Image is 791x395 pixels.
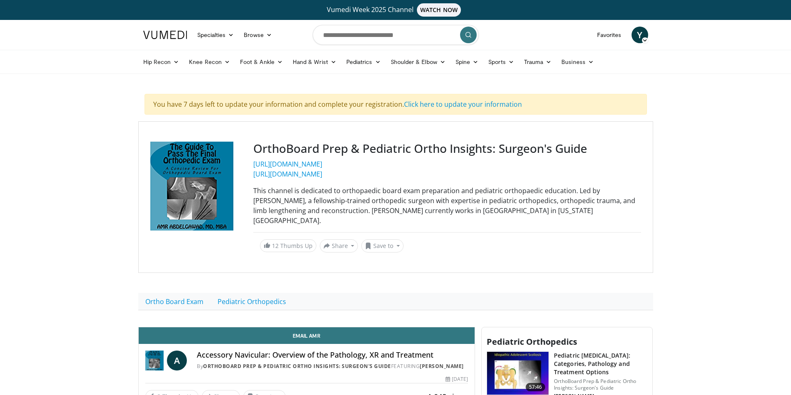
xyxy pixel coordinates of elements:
a: Hip Recon [138,54,184,70]
a: Business [556,54,599,70]
a: 12 Thumbs Up [260,239,316,252]
span: WATCH NOW [417,3,461,17]
span: 12 [272,242,279,250]
a: OrthoBoard Prep & Pediatric Ortho Insights: Surgeon's Guide [203,363,391,370]
a: [URL][DOMAIN_NAME] [253,169,322,179]
p: OrthoBoard Prep & Pediatric Ortho Insights: Surgeon's Guide [554,378,647,391]
img: VuMedi Logo [143,31,187,39]
h3: OrthoBoard Prep & Pediatric Ortho Insights: Surgeon's Guide [253,142,641,156]
button: Save to [361,239,404,253]
a: Shoulder & Elbow [386,54,451,70]
a: A [167,351,187,370]
a: Email Amr [139,327,475,344]
img: cd141d18-8a36-45bc-9fa0-11fa1f774b19.150x105_q85_crop-smart_upscale.jpg [487,352,549,395]
a: Ortho Board Exam [138,293,211,310]
a: Browse [239,27,277,43]
h4: Accessory Navicular: Overview of the Pathology, XR and Treatment [197,351,468,360]
a: Click here to update your information [404,100,522,109]
span: 57:46 [526,383,546,391]
button: Share [320,239,358,253]
a: Sports [483,54,519,70]
a: Y [632,27,648,43]
a: Pediatric Orthopedics [211,293,293,310]
div: By FEATURING [197,363,468,370]
a: [PERSON_NAME] [420,363,464,370]
a: Spine [451,54,483,70]
div: This channel is dedicated to orthopaedic board exam preparation and pediatric orthopaedic educati... [253,186,641,226]
input: Search topics, interventions [313,25,479,45]
img: OrthoBoard Prep & Pediatric Ortho Insights: Surgeon's Guide [145,351,164,370]
a: Foot & Ankle [235,54,288,70]
a: Pediatrics [341,54,386,70]
a: Specialties [192,27,239,43]
div: [DATE] [446,375,468,383]
a: [URL][DOMAIN_NAME] [253,159,322,169]
a: Hand & Wrist [288,54,341,70]
div: You have 7 days left to update your information and complete your registration. [144,94,647,115]
a: Knee Recon [184,54,235,70]
a: Favorites [592,27,627,43]
a: Vumedi Week 2025 ChannelWATCH NOW [144,3,647,17]
a: Trauma [519,54,557,70]
span: Pediatric Orthopedics [487,336,577,347]
h3: Pediatric [MEDICAL_DATA]: Categories, Pathology and Treatment Options [554,351,647,376]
